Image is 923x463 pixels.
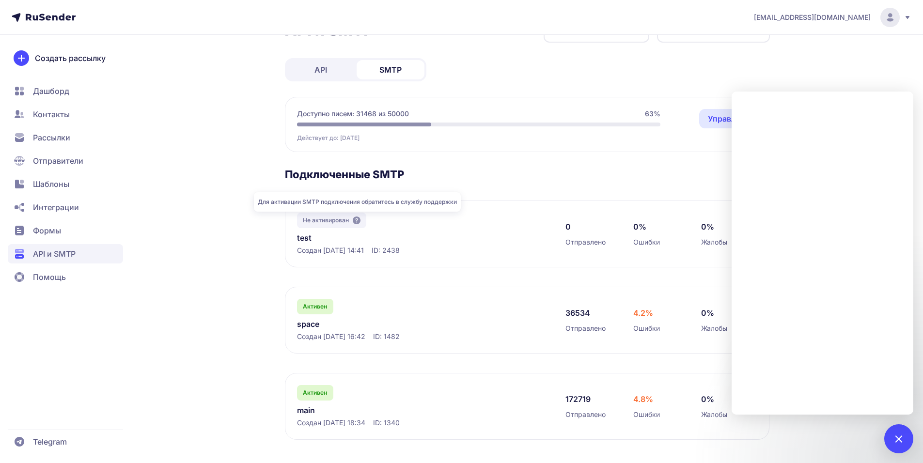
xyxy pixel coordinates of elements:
span: Ошибки [633,410,660,419]
span: Отправители [33,155,83,167]
span: 63% [645,109,660,119]
span: Активен [303,389,327,397]
span: Действует до: [DATE] [297,134,360,142]
span: Создать рассылку [35,52,106,64]
span: Отправлено [565,324,606,333]
span: ID: 1340 [373,418,400,428]
span: Доступно писем: 31468 из 50000 [297,109,409,119]
span: Формы [33,225,61,236]
span: Жалобы [701,410,727,419]
span: Не активирован [303,216,349,224]
span: Помощь [33,271,66,283]
span: 0% [701,221,714,232]
span: Интеграции [33,201,79,213]
span: 36534 [565,307,590,319]
span: 0% [633,221,646,232]
a: main [297,404,496,416]
span: ID: 1482 [373,332,400,341]
span: 4.8% [633,393,653,405]
span: 0% [701,393,714,405]
span: 172719 [565,393,591,405]
span: Создан [DATE] 14:41 [297,246,364,255]
span: Рассылки [33,132,70,143]
span: Создан [DATE] 18:34 [297,418,365,428]
span: API [314,64,327,76]
span: Telegram [33,436,67,448]
a: API [287,60,355,79]
span: 0 [565,221,571,232]
span: Ошибки [633,324,660,333]
a: SMTP [357,60,424,79]
span: Создан [DATE] 16:42 [297,332,365,341]
span: Отправлено [565,410,606,419]
span: Активен [303,303,327,310]
span: SMTP [379,64,402,76]
a: Управлять [699,109,757,128]
span: Шаблоны [33,178,69,190]
span: ID: 2438 [372,246,400,255]
span: 0% [701,307,714,319]
span: 4.2% [633,307,653,319]
span: Отправлено [565,237,606,247]
span: Жалобы [701,237,727,247]
span: Ошибки [633,237,660,247]
span: Дашборд [33,85,69,97]
a: Telegram [8,432,123,451]
span: [EMAIL_ADDRESS][DOMAIN_NAME] [754,13,871,22]
h3: Подключенные SMTP [285,168,770,181]
span: API и SMTP [33,248,76,260]
a: test [297,232,496,244]
span: Жалобы [701,324,727,333]
span: Контакты [33,108,70,120]
a: space [297,318,496,330]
